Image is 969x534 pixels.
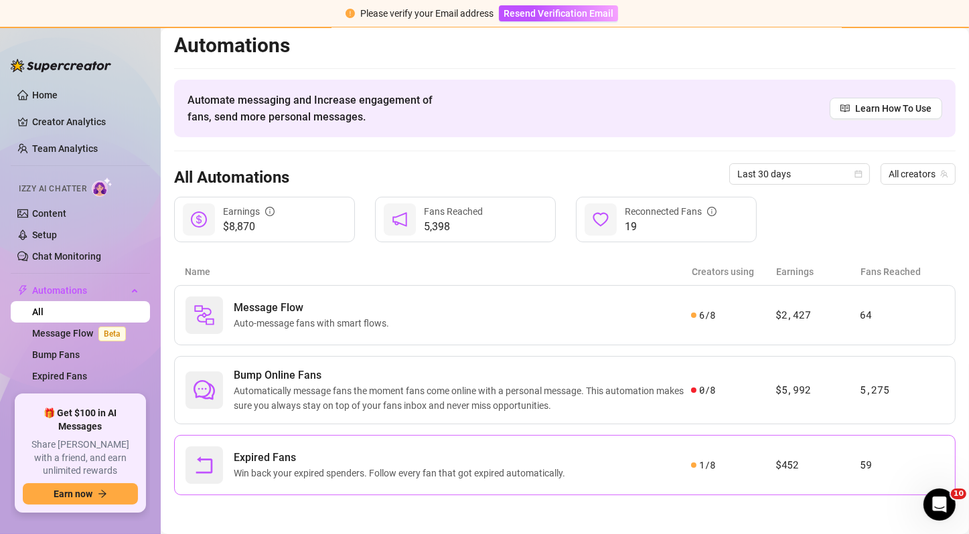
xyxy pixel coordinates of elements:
[92,177,113,197] img: AI Chatter
[707,207,717,216] span: info-circle
[775,457,860,473] article: $452
[32,90,58,100] a: Home
[234,300,394,316] span: Message Flow
[98,489,107,499] span: arrow-right
[265,207,275,216] span: info-circle
[234,367,691,383] span: Bump Online Fans
[775,382,860,398] article: $5,992
[234,450,571,466] span: Expired Fans
[194,379,215,401] span: comment
[234,383,691,413] span: Automatically message fans the moment fans come online with a personal message. This automation m...
[223,204,275,219] div: Earnings
[860,457,944,473] article: 59
[699,383,715,397] span: 0 / 8
[860,382,944,398] article: 5,275
[940,170,948,178] span: team
[32,306,44,317] a: All
[32,349,80,360] a: Bump Fans
[23,483,138,505] button: Earn nowarrow-right
[32,251,101,262] a: Chat Monitoring
[360,6,494,21] div: Please verify your Email address
[889,164,948,184] span: All creators
[32,328,131,339] a: Message FlowBeta
[840,104,850,113] span: read
[424,206,483,217] span: Fans Reached
[346,9,355,18] span: exclamation-circle
[692,264,776,279] article: Creators using
[174,167,289,189] h3: All Automations
[234,316,394,331] span: Auto-message fans with smart flows.
[19,183,86,195] span: Izzy AI Chatter
[17,285,28,296] span: thunderbolt
[98,327,126,341] span: Beta
[32,208,66,219] a: Content
[830,98,942,119] a: Learn How To Use
[855,101,931,116] span: Learn How To Use
[392,211,408,228] span: notification
[174,33,956,58] h2: Automations
[234,466,571,480] span: Win back your expired spenders. Follow every fan that got expired automatically.
[854,170,863,178] span: calendar
[860,307,944,323] article: 64
[223,219,275,235] span: $8,870
[499,5,618,21] button: Resend Verification Email
[625,219,717,235] span: 19
[504,8,613,19] span: Resend Verification Email
[32,143,98,154] a: Team Analytics
[775,307,860,323] article: $2,427
[185,264,692,279] article: Name
[923,488,956,521] iframe: Intercom live chat
[11,59,111,72] img: logo-BBDzfeDw.svg
[32,371,87,381] a: Expired Fans
[23,407,138,433] span: 🎁 Get $100 in AI Messages
[194,304,215,326] img: svg%3e
[424,219,483,235] span: 5,398
[593,211,609,228] span: heart
[776,264,861,279] article: Earnings
[54,488,92,499] span: Earn now
[32,111,139,132] a: Creator Analytics
[699,458,715,472] span: 1 / 8
[188,92,445,125] span: Automate messaging and Increase engagement of fans, send more personal messages.
[861,264,945,279] article: Fans Reached
[737,164,862,184] span: Last 30 days
[32,280,127,301] span: Automations
[951,488,966,499] span: 10
[32,230,57,240] a: Setup
[194,454,215,476] span: rollback
[191,211,207,228] span: dollar
[23,438,138,478] span: Share [PERSON_NAME] with a friend, and earn unlimited rewards
[699,308,715,323] span: 6 / 8
[625,204,717,219] div: Reconnected Fans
